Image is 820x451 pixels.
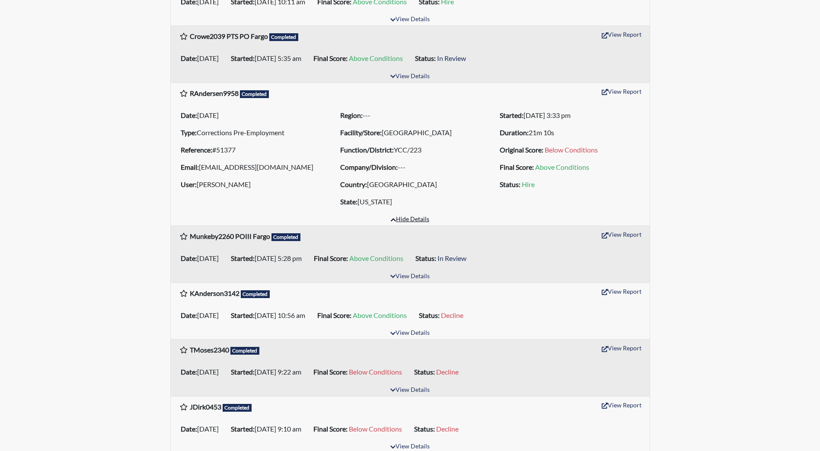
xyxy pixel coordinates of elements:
[313,54,348,62] b: Final Score:
[437,54,466,62] span: In Review
[231,368,255,376] b: Started:
[419,311,440,319] b: Status:
[231,254,255,262] b: Started:
[181,311,197,319] b: Date:
[545,146,598,154] span: Below Conditions
[181,368,197,376] b: Date:
[436,425,459,433] span: Decline
[177,365,227,379] li: [DATE]
[386,327,434,339] button: View Details
[177,51,227,65] li: [DATE]
[181,54,197,62] b: Date:
[241,290,270,298] span: Completed
[190,346,229,354] b: TMoses2340
[240,90,269,98] span: Completed
[414,368,435,376] b: Status:
[441,311,463,319] span: Decline
[313,425,348,433] b: Final Score:
[386,271,434,283] button: View Details
[227,422,310,436] li: [DATE] 9:10 am
[414,425,435,433] b: Status:
[181,254,197,262] b: Date:
[386,14,434,25] button: View Details
[190,89,239,97] b: RAndersen9958
[598,85,645,98] button: View Report
[386,71,434,83] button: View Details
[353,311,407,319] span: Above Conditions
[598,228,645,241] button: View Report
[271,233,301,241] span: Completed
[177,178,324,191] li: [PERSON_NAME]
[340,111,363,119] b: Region:
[340,163,398,171] b: Company/Division:
[598,28,645,41] button: View Report
[190,403,221,411] b: JDirk0453
[177,251,227,265] li: [DATE]
[177,143,324,157] li: #51377
[177,126,324,140] li: Corrections Pre-Employment
[340,146,394,154] b: Function/District:
[387,214,433,225] button: Hide Details
[337,195,483,209] li: [US_STATE]
[181,128,197,137] b: Type:
[230,347,260,355] span: Completed
[231,425,255,433] b: Started:
[500,128,529,137] b: Duration:
[231,54,255,62] b: Started:
[181,111,197,119] b: Date:
[500,163,534,171] b: Final Score:
[190,32,268,40] b: Crowe2039 PTS PO Fargo
[177,308,227,322] li: [DATE]
[177,422,227,436] li: [DATE]
[190,289,239,297] b: KAnderson3142
[340,128,382,137] b: Facility/Store:
[415,254,436,262] b: Status:
[415,54,436,62] b: Status:
[181,146,212,154] b: Reference:
[231,311,255,319] b: Started:
[337,108,483,122] li: ---
[181,180,197,188] b: User:
[317,311,351,319] b: Final Score:
[500,146,543,154] b: Original Score:
[340,180,367,188] b: Country:
[349,54,403,62] span: Above Conditions
[337,160,483,174] li: ---
[598,341,645,355] button: View Report
[269,33,299,41] span: Completed
[190,232,270,240] b: Munkeby2260 POIII Fargo
[496,108,643,122] li: [DATE] 3:33 pm
[313,368,348,376] b: Final Score:
[177,160,324,174] li: [EMAIL_ADDRESS][DOMAIN_NAME]
[227,365,310,379] li: [DATE] 9:22 am
[340,197,357,206] b: State:
[386,384,434,396] button: View Details
[337,143,483,157] li: YCC/223
[181,425,197,433] b: Date:
[337,126,483,140] li: [GEOGRAPHIC_DATA]
[496,126,643,140] li: 21m 10s
[181,163,199,171] b: Email:
[436,368,459,376] span: Decline
[598,285,645,298] button: View Report
[349,425,402,433] span: Below Conditions
[535,163,589,171] span: Above Conditions
[500,180,520,188] b: Status:
[337,178,483,191] li: [GEOGRAPHIC_DATA]
[227,308,314,322] li: [DATE] 10:56 am
[314,254,348,262] b: Final Score:
[349,254,403,262] span: Above Conditions
[177,108,324,122] li: [DATE]
[223,404,252,412] span: Completed
[598,398,645,412] button: View Report
[500,111,523,119] b: Started:
[522,180,535,188] span: Hire
[227,51,310,65] li: [DATE] 5:35 am
[437,254,466,262] span: In Review
[227,251,310,265] li: [DATE] 5:28 pm
[349,368,402,376] span: Below Conditions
